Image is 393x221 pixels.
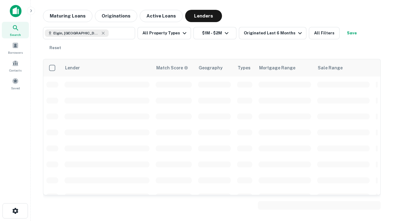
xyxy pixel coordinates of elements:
[259,64,295,72] div: Mortgage Range
[318,64,343,72] div: Sale Range
[342,27,362,39] button: Save your search to get updates of matches that match your search criteria.
[43,10,92,22] button: Maturing Loans
[234,59,255,76] th: Types
[140,10,183,22] button: Active Loans
[193,27,236,39] button: $1M - $2M
[199,64,223,72] div: Geography
[2,57,29,74] a: Contacts
[61,59,153,76] th: Lender
[244,29,304,37] div: Originated Last 6 Months
[138,27,191,39] button: All Property Types
[362,172,393,201] iframe: Chat Widget
[2,75,29,92] a: Saved
[239,27,306,39] button: Originated Last 6 Months
[10,32,21,37] span: Search
[10,5,21,17] img: capitalize-icon.png
[153,59,195,76] th: Capitalize uses an advanced AI algorithm to match your search with the best lender. The match sco...
[65,64,80,72] div: Lender
[195,59,234,76] th: Geography
[156,64,187,71] h6: Match Score
[53,30,99,36] span: Elgin, [GEOGRAPHIC_DATA], [GEOGRAPHIC_DATA]
[11,86,20,91] span: Saved
[8,50,23,55] span: Borrowers
[238,64,251,72] div: Types
[309,27,340,39] button: All Filters
[314,59,373,76] th: Sale Range
[255,59,314,76] th: Mortgage Range
[9,68,21,73] span: Contacts
[45,42,65,54] button: Reset
[2,40,29,56] a: Borrowers
[185,10,222,22] button: Lenders
[156,64,188,71] div: Capitalize uses an advanced AI algorithm to match your search with the best lender. The match sco...
[2,22,29,38] a: Search
[95,10,137,22] button: Originations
